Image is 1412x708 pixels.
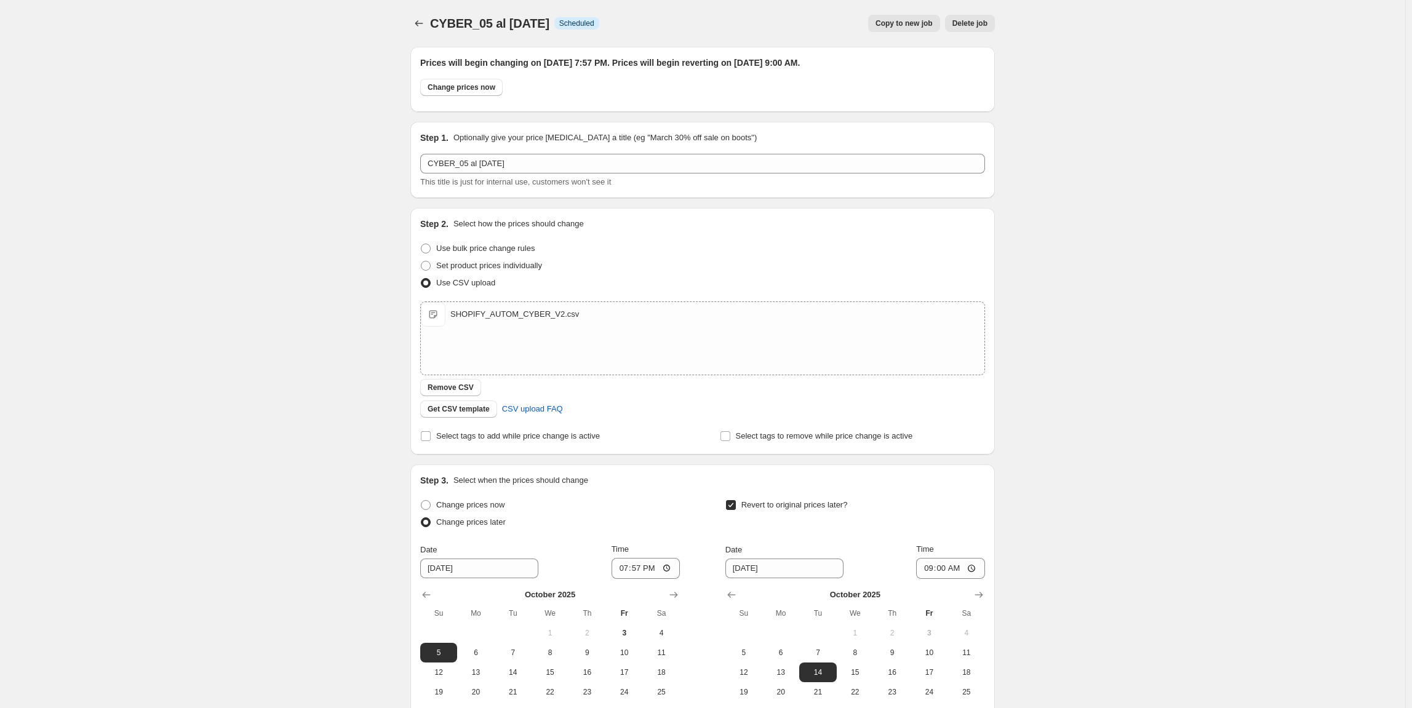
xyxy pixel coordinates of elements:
[879,628,906,638] span: 2
[868,15,940,32] button: Copy to new job
[536,667,564,677] span: 15
[879,687,906,697] span: 23
[725,662,762,682] button: Sunday October 12 2025
[945,15,995,32] button: Delete job
[568,623,605,643] button: Thursday October 2 2025
[462,648,489,658] span: 6
[948,682,985,702] button: Saturday October 25 2025
[953,648,980,658] span: 11
[532,682,568,702] button: Wednesday October 22 2025
[767,687,794,697] span: 20
[725,603,762,623] th: Sunday
[425,667,452,677] span: 12
[612,544,629,554] span: Time
[665,586,682,603] button: Show next month, November 2025
[611,667,638,677] span: 17
[837,603,874,623] th: Wednesday
[436,431,600,440] span: Select tags to add while price change is active
[842,628,869,638] span: 1
[568,643,605,662] button: Thursday October 9 2025
[420,132,449,144] h2: Step 1.
[500,687,527,697] span: 21
[420,603,457,623] th: Sunday
[428,82,495,92] span: Change prices now
[874,643,911,662] button: Thursday October 9 2025
[573,687,600,697] span: 23
[420,662,457,682] button: Sunday October 12 2025
[425,608,452,618] span: Su
[500,608,527,618] span: Tu
[799,662,836,682] button: Tuesday October 14 2025
[842,648,869,658] span: 8
[948,643,985,662] button: Saturday October 11 2025
[425,648,452,658] span: 5
[915,687,943,697] span: 24
[457,603,494,623] th: Monday
[559,18,594,28] span: Scheduled
[799,643,836,662] button: Tuesday October 7 2025
[568,682,605,702] button: Thursday October 23 2025
[495,643,532,662] button: Tuesday October 7 2025
[953,687,980,697] span: 25
[457,682,494,702] button: Monday October 20 2025
[453,218,584,230] p: Select how the prices should change
[532,603,568,623] th: Wednesday
[874,623,911,643] button: Thursday October 2 2025
[879,667,906,677] span: 16
[911,603,947,623] th: Friday
[767,608,794,618] span: Mo
[837,662,874,682] button: Wednesday October 15 2025
[804,648,831,658] span: 7
[648,667,675,677] span: 18
[837,623,874,643] button: Wednesday October 1 2025
[730,608,757,618] span: Su
[837,643,874,662] button: Wednesday October 8 2025
[730,667,757,677] span: 12
[948,662,985,682] button: Saturday October 18 2025
[842,687,869,697] span: 22
[953,667,980,677] span: 18
[420,643,457,662] button: Sunday October 5 2025
[879,608,906,618] span: Th
[450,308,579,320] div: SHOPIFY_AUTOM_CYBER_V2.csv
[876,18,933,28] span: Copy to new job
[420,57,985,69] h2: Prices will begin changing on [DATE] 7:57 PM. Prices will begin reverting on [DATE] 9:00 AM.
[606,603,643,623] th: Friday
[725,545,742,554] span: Date
[643,623,680,643] button: Saturday October 4 2025
[643,662,680,682] button: Saturday October 18 2025
[842,608,869,618] span: We
[606,662,643,682] button: Friday October 17 2025
[436,244,535,253] span: Use bulk price change rules
[436,261,542,270] span: Set product prices individually
[573,628,600,638] span: 2
[536,648,564,658] span: 8
[568,662,605,682] button: Thursday October 16 2025
[436,500,505,509] span: Change prices now
[916,544,933,554] span: Time
[837,682,874,702] button: Wednesday October 22 2025
[911,682,947,702] button: Friday October 24 2025
[457,662,494,682] button: Monday October 13 2025
[420,559,538,578] input: 10/3/2025
[911,662,947,682] button: Friday October 17 2025
[741,500,848,509] span: Revert to original prices later?
[799,682,836,702] button: Tuesday October 21 2025
[573,667,600,677] span: 16
[648,648,675,658] span: 11
[410,15,428,32] button: Price change jobs
[573,608,600,618] span: Th
[915,648,943,658] span: 10
[611,687,638,697] span: 24
[430,17,549,30] span: CYBER_05 al [DATE]
[420,474,449,487] h2: Step 3.
[874,682,911,702] button: Thursday October 23 2025
[420,177,611,186] span: This title is just for internal use, customers won't see it
[915,628,943,638] span: 3
[532,643,568,662] button: Wednesday October 8 2025
[915,608,943,618] span: Fr
[612,558,680,579] input: 12:00
[970,586,987,603] button: Show next month, November 2025
[606,643,643,662] button: Friday October 10 2025
[915,667,943,677] span: 17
